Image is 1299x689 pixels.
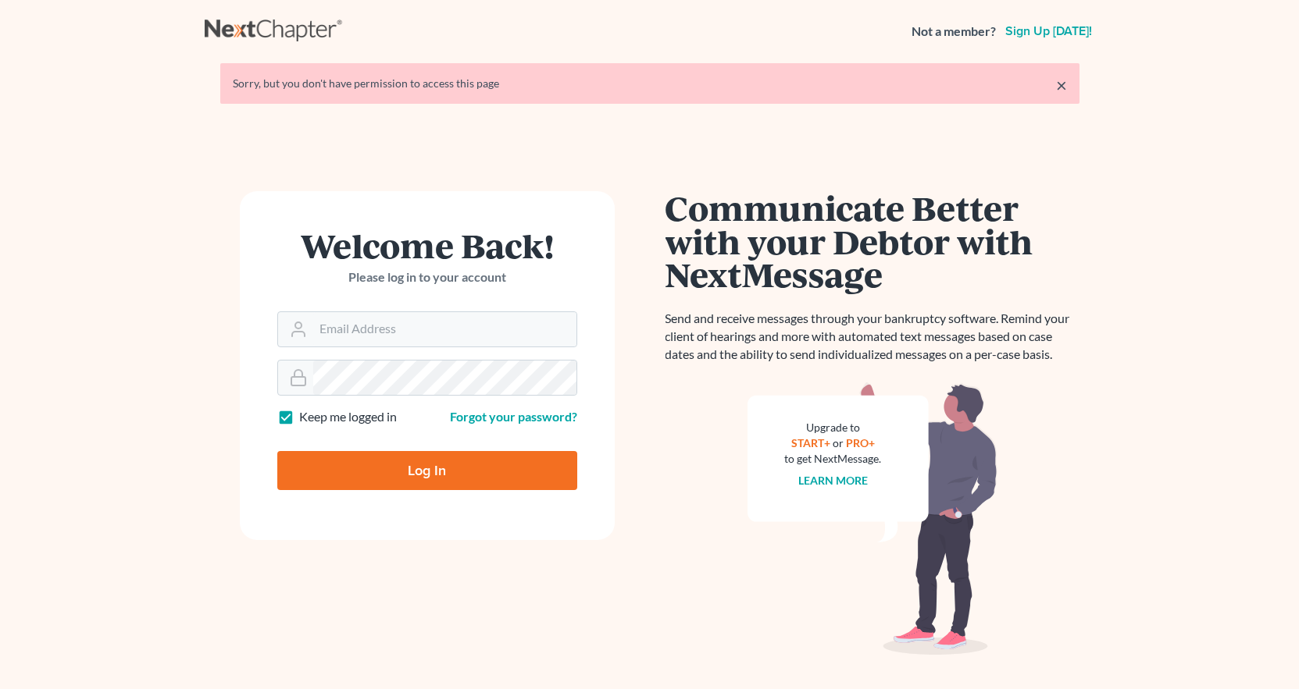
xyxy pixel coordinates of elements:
a: Learn more [798,474,868,487]
strong: Not a member? [912,23,996,41]
h1: Communicate Better with your Debtor with NextMessage [666,191,1080,291]
input: Email Address [313,312,576,346]
a: Forgot your password? [450,409,577,424]
p: Please log in to your account [277,268,577,286]
p: Send and receive messages through your bankruptcy software. Remind your client of hearings and mo... [666,310,1080,364]
a: PRO+ [846,436,875,449]
div: to get NextMessage. [785,451,882,467]
img: nextmessage_bg-59042aed3d76b12b5cd301f8e5b87938c9018125f34e5fa2b7a6b67550977c72.svg [748,382,997,655]
a: START+ [791,436,830,449]
a: Sign up [DATE]! [1002,25,1095,37]
div: Upgrade to [785,420,882,435]
label: Keep me logged in [299,408,397,426]
input: Log In [277,451,577,490]
span: or [833,436,844,449]
a: × [1056,76,1067,94]
div: Sorry, but you don't have permission to access this page [233,76,1067,91]
h1: Welcome Back! [277,229,577,262]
